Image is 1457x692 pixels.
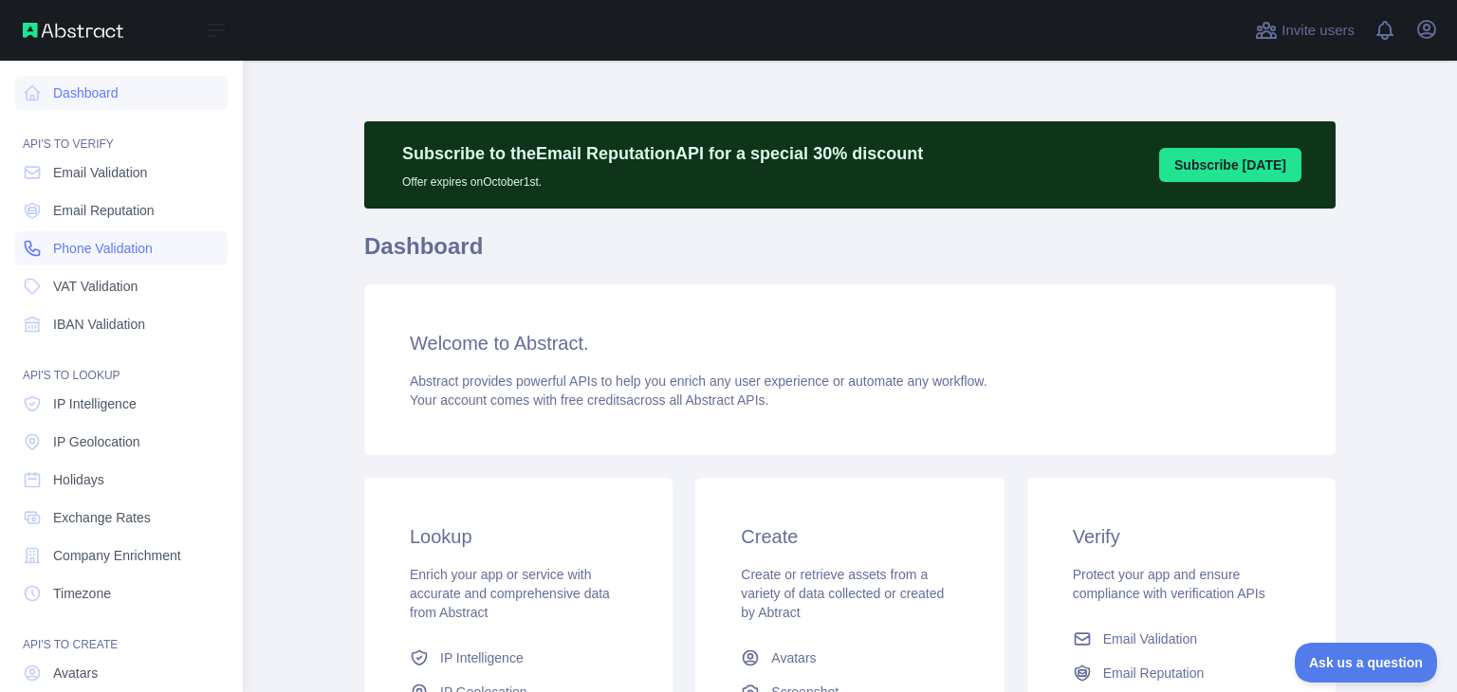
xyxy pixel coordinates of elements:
span: Avatars [771,648,816,667]
a: Holidays [15,463,228,497]
a: Avatars [15,656,228,690]
a: IBAN Validation [15,307,228,341]
h3: Verify [1073,523,1290,550]
span: IP Intelligence [53,394,137,413]
span: Invite users [1282,20,1355,42]
iframe: Toggle Customer Support [1295,643,1438,683]
span: Protect your app and ensure compliance with verification APIs [1073,567,1265,601]
a: Avatars [733,641,966,675]
a: VAT Validation [15,269,228,303]
span: IBAN Validation [53,315,145,334]
h3: Lookup [410,523,627,550]
a: Company Enrichment [15,538,228,573]
a: Email Reputation [15,193,228,228]
a: Email Reputation [1065,656,1298,690]
p: Subscribe to the Email Reputation API for a special 30 % discount [402,140,923,167]
span: Email Reputation [1103,664,1205,683]
span: Timezone [53,584,111,603]
span: Abstract provides powerful APIs to help you enrich any user experience or automate any workflow. [410,373,987,389]
img: Abstract API [23,23,123,38]
span: Email Validation [1103,629,1197,648]
a: Dashboard [15,76,228,110]
span: Enrich your app or service with accurate and comprehensive data from Abstract [410,567,610,620]
span: Holidays [53,470,104,489]
span: Exchange Rates [53,508,151,527]
span: Company Enrichment [53,546,181,565]
span: VAT Validation [53,277,138,296]
h1: Dashboard [364,231,1336,277]
h3: Create [741,523,958,550]
a: Email Validation [1065,622,1298,656]
a: Timezone [15,576,228,610]
a: Exchange Rates [15,501,228,535]
p: Offer expires on October 1st. [402,167,923,190]
div: API'S TO LOOKUP [15,345,228,383]
div: API'S TO VERIFY [15,114,228,152]
a: IP Intelligence [15,387,228,421]
span: Phone Validation [53,239,153,258]
h3: Welcome to Abstract. [410,330,1290,356]
a: IP Geolocation [15,425,228,459]
span: IP Geolocation [53,432,140,451]
a: IP Intelligence [402,641,635,675]
div: API'S TO CREATE [15,614,228,652]
button: Subscribe [DATE] [1159,148,1301,182]
span: Avatars [53,664,98,683]
span: Email Reputation [53,201,155,220]
a: Email Validation [15,155,228,190]
span: Email Validation [53,163,147,182]
button: Invite users [1251,15,1358,46]
span: Your account comes with across all Abstract APIs. [410,392,768,408]
span: IP Intelligence [440,648,524,667]
a: Phone Validation [15,231,228,265]
span: free credits [561,392,626,408]
span: Create or retrieve assets from a variety of data collected or created by Abtract [741,567,944,620]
